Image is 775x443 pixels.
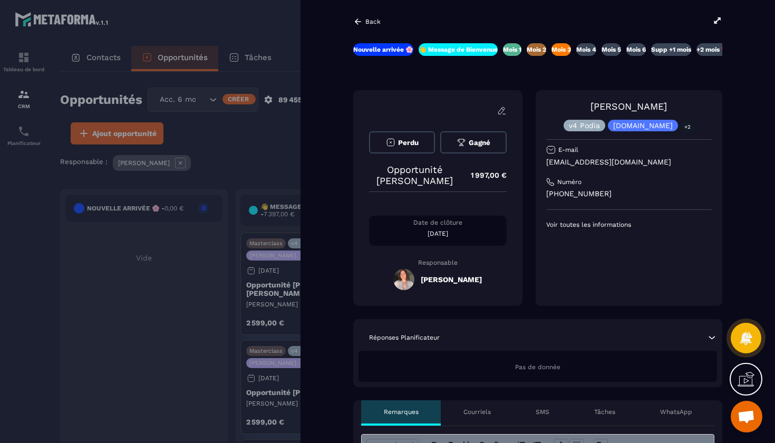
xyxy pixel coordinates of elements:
[369,229,507,238] p: [DATE]
[440,131,506,153] button: Gagné
[546,189,712,199] p: [PHONE_NUMBER]
[731,401,762,432] a: Ouvrir le chat
[421,275,482,284] h5: [PERSON_NAME]
[515,363,560,371] span: Pas de donnée
[460,165,507,186] p: 1 997,00 €
[369,259,507,266] p: Responsable
[557,178,582,186] p: Numéro
[469,139,490,147] span: Gagné
[594,408,615,416] p: Tâches
[681,121,694,132] p: +2
[536,408,549,416] p: SMS
[546,157,712,167] p: [EMAIL_ADDRESS][DOMAIN_NAME]
[546,220,712,229] p: Voir toutes les informations
[398,139,419,147] span: Perdu
[369,131,435,153] button: Perdu
[369,218,507,227] p: Date de clôture
[590,101,667,112] a: [PERSON_NAME]
[558,146,578,154] p: E-mail
[569,122,600,129] p: v4 Podia
[613,122,673,129] p: [DOMAIN_NAME]
[369,164,460,186] p: Opportunité [PERSON_NAME]
[384,408,419,416] p: Remarques
[660,408,692,416] p: WhatsApp
[463,408,491,416] p: Courriels
[369,333,440,342] p: Réponses Planificateur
